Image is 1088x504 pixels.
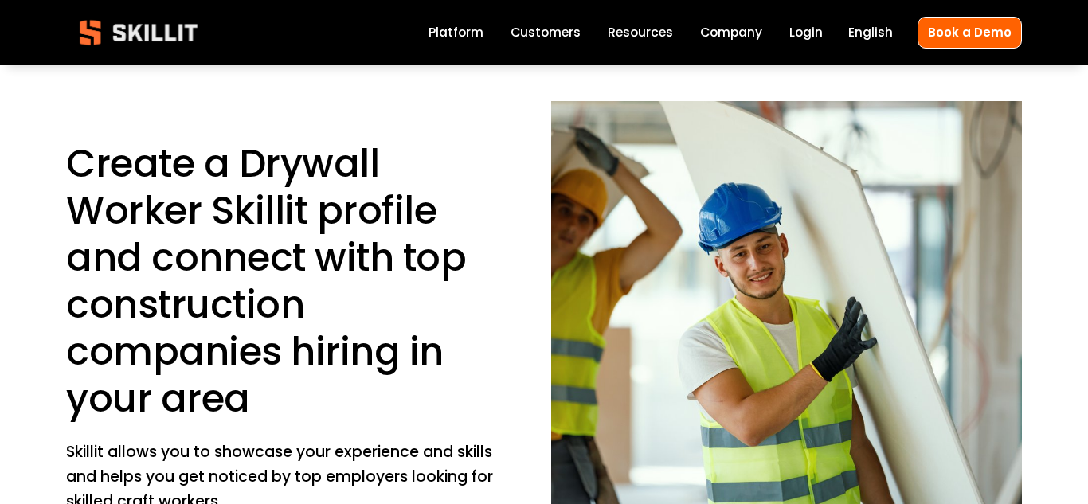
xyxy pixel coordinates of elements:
[608,22,673,44] a: folder dropdown
[66,9,211,57] img: Skillit
[511,22,581,44] a: Customers
[848,22,893,44] div: language picker
[848,23,893,41] span: English
[429,22,483,44] a: Platform
[608,23,673,41] span: Resources
[66,140,497,423] h1: Create a Drywall Worker Skillit profile and connect with top construction companies hiring in you...
[700,22,762,44] a: Company
[918,17,1022,48] a: Book a Demo
[789,22,823,44] a: Login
